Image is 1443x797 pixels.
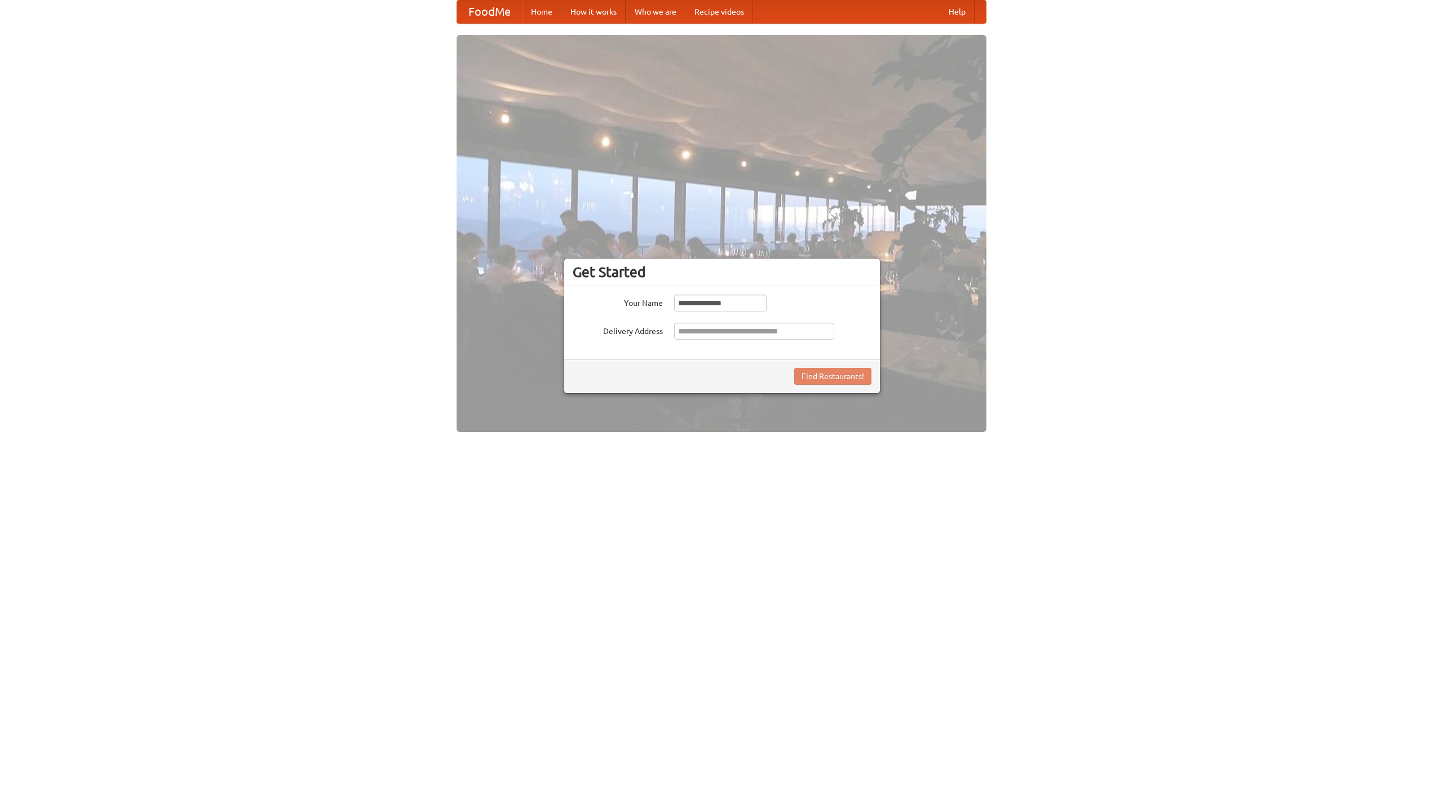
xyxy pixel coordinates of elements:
button: Find Restaurants! [794,368,871,385]
h3: Get Started [573,264,871,280]
label: Delivery Address [573,323,663,337]
a: Recipe videos [685,1,753,23]
a: Who we are [626,1,685,23]
label: Your Name [573,295,663,309]
a: Help [940,1,975,23]
a: Home [522,1,561,23]
a: How it works [561,1,626,23]
a: FoodMe [457,1,522,23]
